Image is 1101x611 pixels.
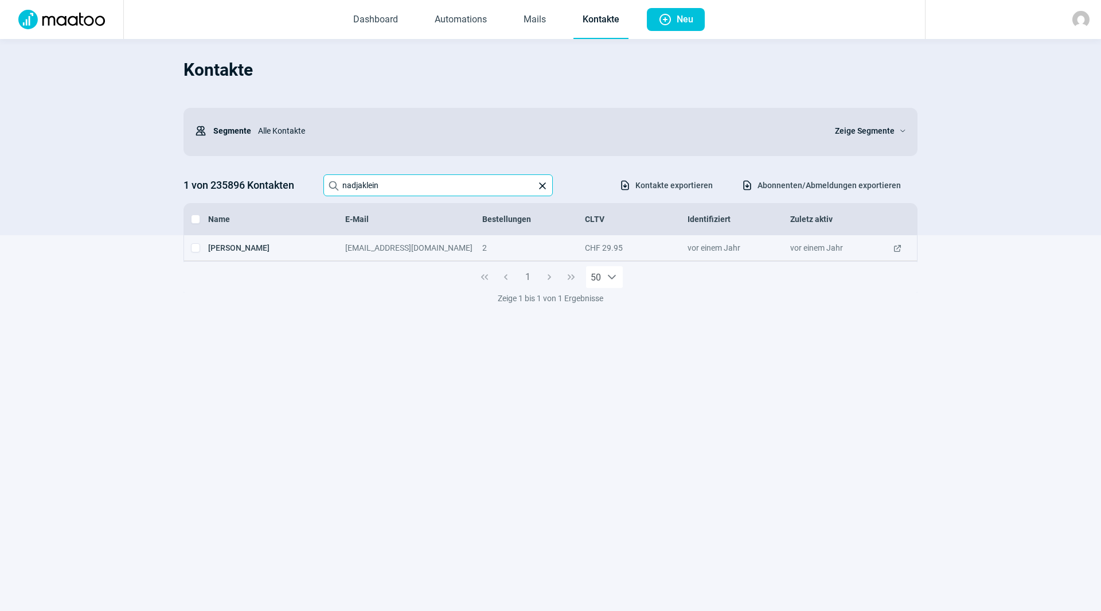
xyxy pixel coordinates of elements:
[1072,11,1090,28] img: avatar
[758,176,901,194] span: Abonnenten/Abmeldungen exportieren
[11,10,112,29] img: Logo
[482,213,585,225] div: Bestellungen
[790,242,893,254] div: vor einem Jahr
[517,266,538,288] button: Page 1
[688,242,790,254] div: vor einem Jahr
[573,1,628,39] a: Kontakte
[195,119,251,142] div: Segmente
[790,213,893,225] div: Zuletz aktiv
[647,8,705,31] button: Neu
[635,176,713,194] span: Kontakte exportieren
[183,50,918,89] h1: Kontakte
[586,266,601,288] span: Rows per page
[585,242,688,254] div: CHF 29.95
[183,176,312,194] h3: 1 von 235896 Kontakten
[835,124,895,138] span: Zeige Segmente
[607,176,725,195] button: Kontakte exportieren
[514,1,555,39] a: Mails
[345,242,482,254] div: [EMAIL_ADDRESS][DOMAIN_NAME]
[183,293,918,304] div: Zeige 1 bis 1 von 1 Ergebnisse
[208,213,345,225] div: Name
[585,213,688,225] div: CLTV
[251,119,821,142] div: Alle Kontakte
[208,242,345,254] div: [PERSON_NAME]
[425,1,496,39] a: Automations
[729,176,913,195] button: Abonnenten/Abmeldungen exportieren
[482,242,585,254] div: 2
[677,8,693,31] span: Neu
[323,174,553,196] input: Search
[345,213,482,225] div: E-Mail
[344,1,407,39] a: Dashboard
[688,213,790,225] div: Identifiziert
